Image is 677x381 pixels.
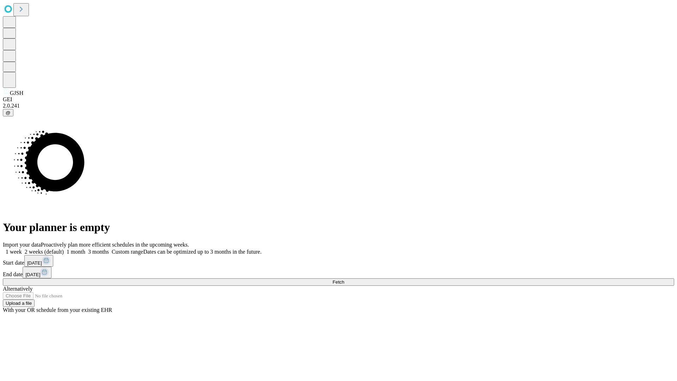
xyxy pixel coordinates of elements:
span: Fetch [333,279,344,285]
button: [DATE] [23,267,51,278]
span: 1 month [67,249,85,255]
div: 2.0.241 [3,103,674,109]
div: GEI [3,96,674,103]
span: [DATE] [25,272,40,277]
button: Upload a file [3,300,35,307]
h1: Your planner is empty [3,221,674,234]
span: Dates can be optimized up to 3 months in the future. [143,249,261,255]
span: Proactively plan more efficient schedules in the upcoming weeks. [41,242,189,248]
span: With your OR schedule from your existing EHR [3,307,112,313]
span: GJSH [10,90,23,96]
div: Start date [3,255,674,267]
span: Alternatively [3,286,32,292]
button: [DATE] [24,255,53,267]
span: @ [6,110,11,115]
span: 2 weeks (default) [25,249,64,255]
span: [DATE] [27,260,42,266]
button: Fetch [3,278,674,286]
span: Custom range [112,249,143,255]
span: 1 week [6,249,22,255]
div: End date [3,267,674,278]
span: 3 months [88,249,109,255]
span: Import your data [3,242,41,248]
button: @ [3,109,13,116]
